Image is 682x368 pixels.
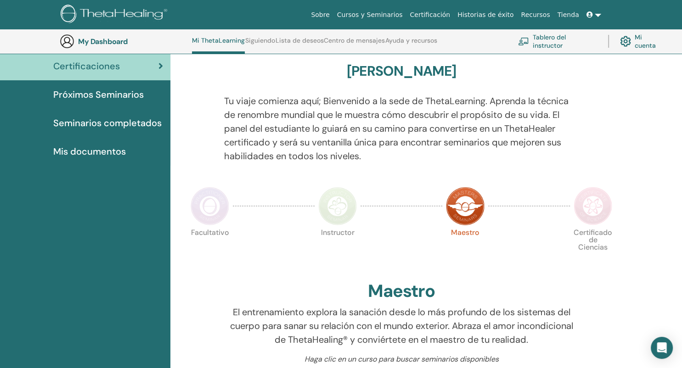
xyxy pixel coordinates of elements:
[518,37,529,45] img: chalkboard-teacher.svg
[318,187,357,225] img: Instructor
[324,37,385,51] a: Centro de mensajes
[78,37,170,46] h3: My Dashboard
[446,187,485,225] img: Master
[318,229,357,268] p: Instructor
[53,145,126,158] span: Mis documentos
[454,6,517,23] a: Historias de éxito
[620,31,665,51] a: Mi cuenta
[191,187,229,225] img: Practitioner
[224,354,579,365] p: Haga clic en un curso para buscar seminarios disponibles
[406,6,454,23] a: Certificación
[53,88,144,101] span: Próximos Seminarios
[574,229,612,268] p: Certificado de Ciencias
[53,116,162,130] span: Seminarios completados
[224,305,579,346] p: El entrenamiento explora la sanación desde lo más profundo de los sistemas del cuerpo para sanar ...
[53,59,120,73] span: Certificaciones
[347,63,457,79] h3: [PERSON_NAME]
[61,5,170,25] img: logo.png
[60,34,74,49] img: generic-user-icon.jpg
[276,37,324,51] a: Lista de deseos
[245,37,275,51] a: Siguiendo
[368,281,435,302] h2: Maestro
[518,31,597,51] a: Tablero del instructor
[333,6,406,23] a: Cursos y Seminarios
[574,187,612,225] img: Certificate of Science
[446,229,485,268] p: Maestro
[191,229,229,268] p: Facultativo
[385,37,437,51] a: Ayuda y recursos
[620,33,631,49] img: cog.svg
[192,37,245,54] a: Mi ThetaLearning
[651,337,673,359] div: Open Intercom Messenger
[517,6,553,23] a: Recursos
[554,6,583,23] a: Tienda
[307,6,333,23] a: Sobre
[224,94,579,163] p: Tu viaje comienza aquí; Bienvenido a la sede de ThetaLearning. Aprenda la técnica de renombre mun...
